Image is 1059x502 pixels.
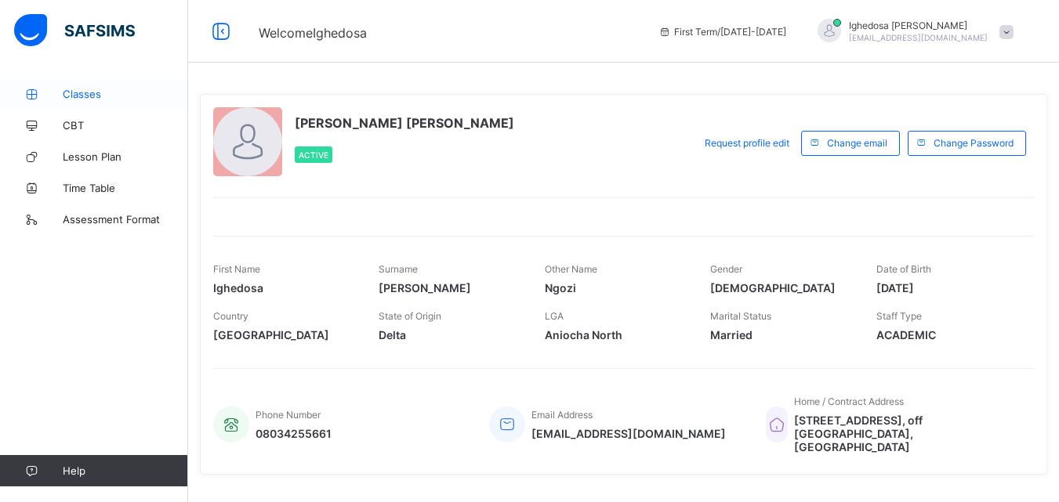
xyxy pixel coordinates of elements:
span: Delta [379,328,520,341]
span: Ngozi [545,281,687,294]
span: Married [710,328,852,341]
span: Change email [827,137,887,149]
span: Aniocha North [545,328,687,341]
span: LGA [545,310,564,322]
span: [STREET_ADDRESS], off [GEOGRAPHIC_DATA], [GEOGRAPHIC_DATA] [794,414,1018,453]
span: [EMAIL_ADDRESS][DOMAIN_NAME] [531,427,726,440]
span: Assessment Format [63,213,188,226]
span: Request profile edit [705,137,789,149]
span: Other Name [545,263,597,275]
span: [PERSON_NAME] [PERSON_NAME] [295,115,514,131]
span: [GEOGRAPHIC_DATA] [213,328,355,341]
span: Active [299,150,328,160]
span: State of Origin [379,310,441,322]
span: Ighedosa [PERSON_NAME] [849,20,988,31]
span: [PERSON_NAME] [379,281,520,294]
span: Welcome Ighedosa [259,25,367,41]
span: ACADEMIC [876,328,1018,341]
span: Ighedosa [213,281,355,294]
span: Email Address [531,409,593,421]
span: 08034255661 [256,427,332,440]
span: Help [63,464,187,477]
span: First Name [213,263,260,275]
span: Country [213,310,248,322]
span: Marital Status [710,310,771,322]
span: Staff Type [876,310,922,322]
span: Home / Contract Address [794,395,904,407]
span: CBT [63,119,188,132]
span: session/term information [658,26,786,38]
img: safsims [14,14,135,47]
div: IghedosaTina [802,19,1021,45]
span: [EMAIL_ADDRESS][DOMAIN_NAME] [849,33,988,42]
span: Surname [379,263,418,275]
span: Gender [710,263,742,275]
span: Classes [63,88,188,100]
span: [DATE] [876,281,1018,294]
span: [DEMOGRAPHIC_DATA] [710,281,852,294]
span: Lesson Plan [63,150,188,163]
span: Phone Number [256,409,321,421]
span: Change Password [934,137,1014,149]
span: Time Table [63,182,188,194]
span: Date of Birth [876,263,931,275]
